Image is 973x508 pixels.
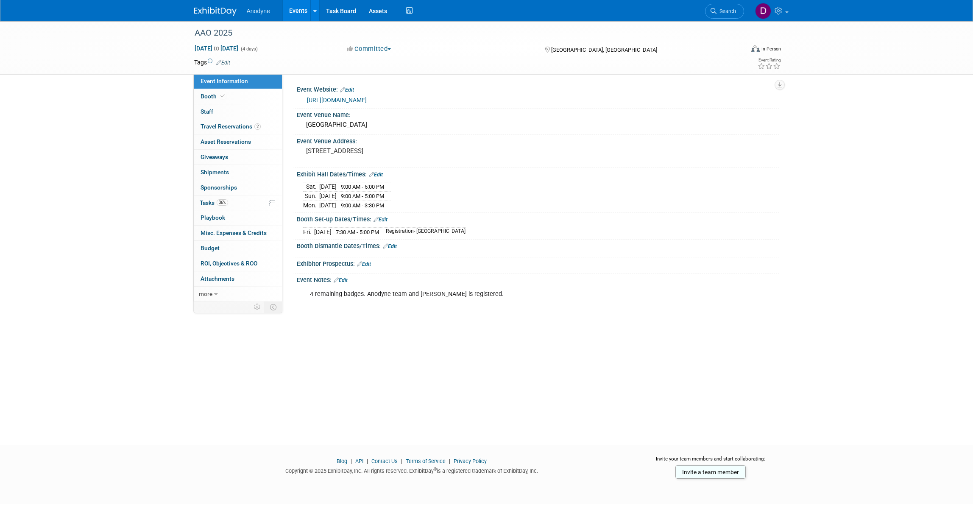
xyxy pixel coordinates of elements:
td: Registration- [GEOGRAPHIC_DATA] [381,227,466,236]
span: ROI, Objectives & ROO [201,260,257,267]
a: Edit [334,277,348,283]
a: Edit [383,243,397,249]
span: Budget [201,245,220,251]
div: 4 remaining badges. Anodyne team and [PERSON_NAME] is registered. [304,286,686,303]
td: Sat. [303,182,319,192]
a: Edit [216,60,230,66]
span: Staff [201,108,213,115]
pre: [STREET_ADDRESS] [306,147,488,155]
a: Edit [340,87,354,93]
td: [DATE] [319,182,337,192]
div: Invite your team members and start collaborating: [642,455,779,468]
td: Mon. [303,201,319,209]
button: Committed [344,45,394,53]
div: Event Format [694,44,781,57]
a: Asset Reservations [194,134,282,149]
span: Attachments [201,275,234,282]
a: Misc. Expenses & Credits [194,226,282,240]
span: | [348,458,354,464]
div: Exhibitor Prospectus: [297,257,779,268]
div: Booth Set-up Dates/Times: [297,213,779,224]
a: Invite a team member [675,465,746,479]
a: Contact Us [371,458,398,464]
a: [URL][DOMAIN_NAME] [307,97,367,103]
span: 9:00 AM - 5:00 PM [341,193,384,199]
div: AAO 2025 [192,25,731,41]
i: Booth reservation complete [220,94,225,98]
div: Booth Dismantle Dates/Times: [297,240,779,251]
td: Fri. [303,227,314,236]
a: Edit [369,172,383,178]
a: Privacy Policy [454,458,487,464]
img: ExhibitDay [194,7,237,16]
span: Booth [201,93,226,100]
a: Giveaways [194,150,282,165]
a: Shipments [194,165,282,180]
img: Format-Inperson.png [751,45,760,52]
td: Personalize Event Tab Strip [250,301,265,313]
td: [DATE] [319,192,337,201]
div: [GEOGRAPHIC_DATA] [303,118,773,131]
a: Sponsorships [194,180,282,195]
sup: ® [434,467,437,472]
a: Blog [337,458,347,464]
div: Event Website: [297,83,779,94]
a: Terms of Service [406,458,446,464]
span: Misc. Expenses & Credits [201,229,267,236]
span: Anodyne [247,8,270,14]
a: Booth [194,89,282,104]
a: Attachments [194,271,282,286]
span: Sponsorships [201,184,237,191]
td: Toggle Event Tabs [265,301,282,313]
span: Giveaways [201,154,228,160]
div: In-Person [761,46,781,52]
span: Asset Reservations [201,138,251,145]
span: 36% [217,199,228,206]
span: to [212,45,220,52]
div: Event Venue Address: [297,135,779,145]
span: [DATE] [DATE] [194,45,239,52]
span: (4 days) [240,46,258,52]
a: more [194,287,282,301]
span: Search [717,8,736,14]
span: Playbook [201,214,225,221]
span: Tasks [200,199,228,206]
span: more [199,290,212,297]
a: Travel Reservations2 [194,119,282,134]
span: 7:30 AM - 5:00 PM [336,229,379,235]
td: Sun. [303,192,319,201]
a: Tasks36% [194,195,282,210]
div: Event Venue Name: [297,109,779,119]
div: Exhibit Hall Dates/Times: [297,168,779,179]
a: API [355,458,363,464]
td: [DATE] [319,201,337,209]
span: Travel Reservations [201,123,261,130]
td: [DATE] [314,227,332,236]
span: 9:00 AM - 5:00 PM [341,184,384,190]
a: Edit [374,217,388,223]
span: | [399,458,404,464]
a: Edit [357,261,371,267]
a: Playbook [194,210,282,225]
span: 2 [254,123,261,130]
span: | [447,458,452,464]
div: Event Rating [758,58,781,62]
div: Event Notes: [297,274,779,285]
span: Event Information [201,78,248,84]
span: | [365,458,370,464]
span: [GEOGRAPHIC_DATA], [GEOGRAPHIC_DATA] [551,47,657,53]
td: Tags [194,58,230,67]
a: Budget [194,241,282,256]
div: Copyright © 2025 ExhibitDay, Inc. All rights reserved. ExhibitDay is a registered trademark of Ex... [194,465,630,475]
span: 9:00 AM - 3:30 PM [341,202,384,209]
a: Staff [194,104,282,119]
img: Dawn Jozwiak [755,3,771,19]
span: Shipments [201,169,229,176]
a: Event Information [194,74,282,89]
a: Search [705,4,744,19]
a: ROI, Objectives & ROO [194,256,282,271]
